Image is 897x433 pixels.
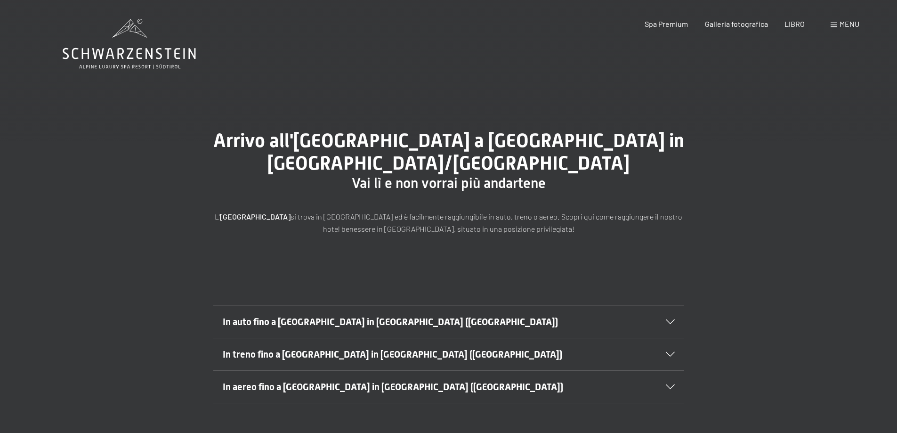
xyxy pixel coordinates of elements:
[291,212,682,233] font: si trova in [GEOGRAPHIC_DATA] ed è facilmente raggiungibile in auto, treno o aereo. Scopri qui co...
[840,19,859,28] font: menu
[215,212,220,221] font: L'
[645,19,688,28] a: Spa Premium
[223,316,558,327] font: In auto fino a [GEOGRAPHIC_DATA] in [GEOGRAPHIC_DATA] ([GEOGRAPHIC_DATA])
[352,175,546,191] font: Vai lì e non vorrai più andartene
[784,19,805,28] a: LIBRO
[705,19,768,28] a: Galleria fotografica
[223,381,563,392] font: In aereo fino a [GEOGRAPHIC_DATA] in [GEOGRAPHIC_DATA] ([GEOGRAPHIC_DATA])
[223,349,562,360] font: In treno fino a [GEOGRAPHIC_DATA] in [GEOGRAPHIC_DATA] ([GEOGRAPHIC_DATA])
[220,212,291,221] font: [GEOGRAPHIC_DATA]
[213,130,684,174] font: Arrivo all'[GEOGRAPHIC_DATA] a [GEOGRAPHIC_DATA] in [GEOGRAPHIC_DATA]/[GEOGRAPHIC_DATA]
